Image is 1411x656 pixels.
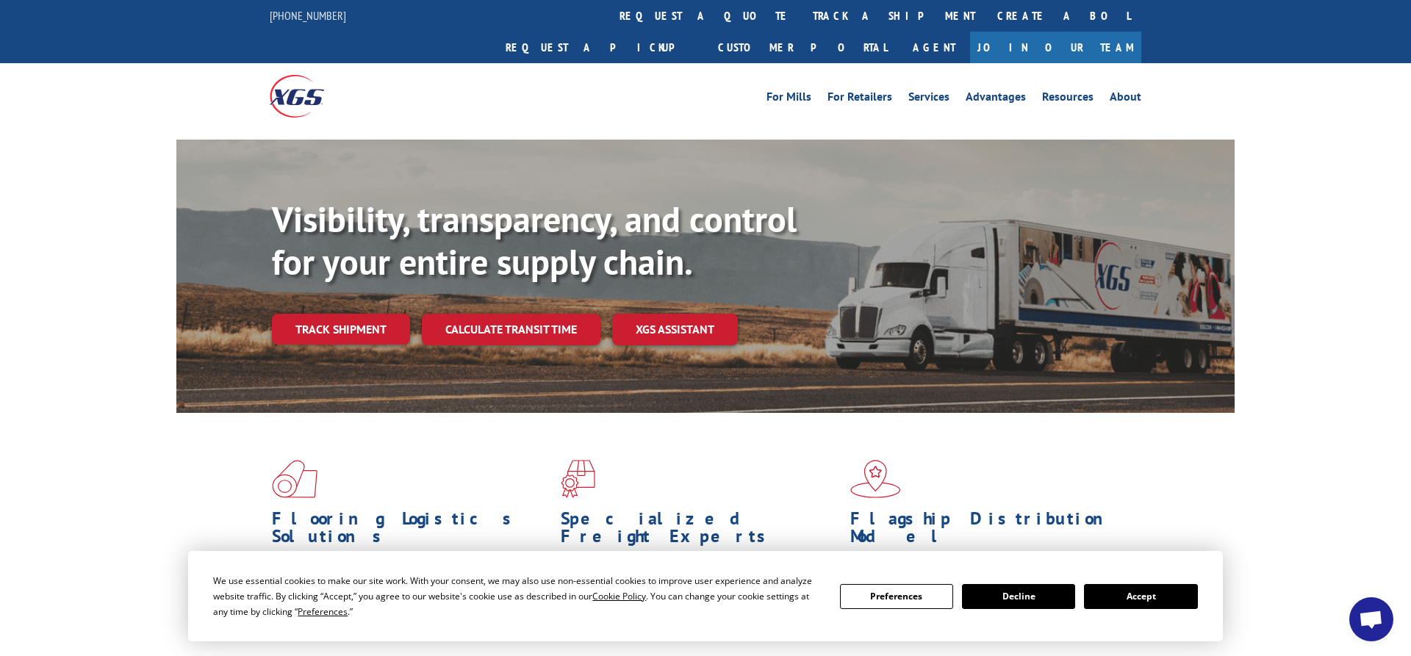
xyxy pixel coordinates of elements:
a: Track shipment [272,314,410,345]
h1: Specialized Freight Experts [561,510,839,552]
img: xgs-icon-flagship-distribution-model-red [850,460,901,498]
a: Calculate transit time [422,314,600,345]
button: Accept [1084,584,1197,609]
div: We use essential cookies to make our site work. With your consent, we may also use non-essential ... [213,573,822,619]
a: For Retailers [827,91,892,107]
span: Cookie Policy [592,590,646,602]
a: Request a pickup [495,32,707,63]
a: [PHONE_NUMBER] [270,8,346,23]
a: Advantages [966,91,1026,107]
span: Preferences [298,605,348,618]
b: Visibility, transparency, and control for your entire supply chain. [272,196,797,284]
div: Cookie Consent Prompt [188,551,1223,641]
a: Customer Portal [707,32,898,63]
a: For Mills [766,91,811,107]
a: Agent [898,32,970,63]
h1: Flagship Distribution Model [850,510,1128,552]
button: Preferences [840,584,953,609]
a: Resources [1042,91,1094,107]
a: Open chat [1349,597,1393,641]
a: XGS ASSISTANT [612,314,738,345]
a: Services [908,91,949,107]
button: Decline [962,584,1075,609]
img: xgs-icon-total-supply-chain-intelligence-red [272,460,317,498]
a: Join Our Team [970,32,1141,63]
h1: Flooring Logistics Solutions [272,510,550,552]
img: xgs-icon-focused-on-flooring-red [561,460,595,498]
a: About [1110,91,1141,107]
